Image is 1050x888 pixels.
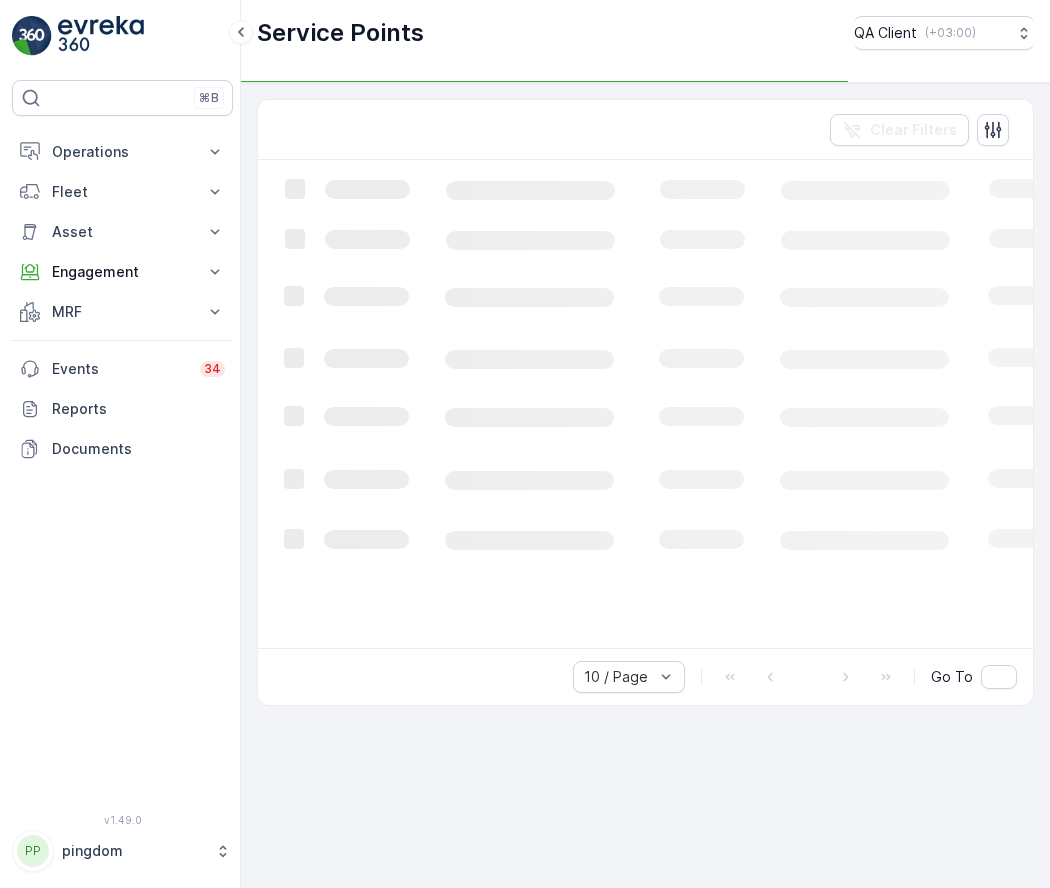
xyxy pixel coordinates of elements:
button: PPpingdom [12,830,233,872]
p: Operations [52,142,193,162]
p: MRF [52,302,193,322]
p: 34 [204,361,221,377]
button: Engagement [12,252,233,292]
p: pingdom [62,841,205,861]
div: PP [17,835,49,867]
p: Fleet [52,182,193,202]
img: logo_light-DOdMpM7g.png [58,16,144,56]
p: ( +03:00 ) [925,25,976,41]
a: Documents [12,429,233,469]
p: ⌘B [199,90,219,106]
button: MRF [12,292,233,332]
p: Engagement [52,262,193,282]
span: Go To [931,667,973,687]
p: QA Client [854,23,917,43]
p: Events [52,359,188,379]
a: Reports [12,389,233,429]
button: QA Client(+03:00) [854,16,1034,50]
button: Fleet [12,172,233,212]
p: Clear Filters [870,120,957,140]
button: Clear Filters [830,114,969,146]
p: Documents [52,439,225,459]
img: logo [12,16,52,56]
p: Reports [52,399,225,419]
p: Service Points [257,17,424,49]
p: Asset [52,222,193,242]
span: v 1.49.0 [12,814,233,826]
button: Operations [12,132,233,172]
button: Asset [12,212,233,252]
a: Events34 [12,349,233,389]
